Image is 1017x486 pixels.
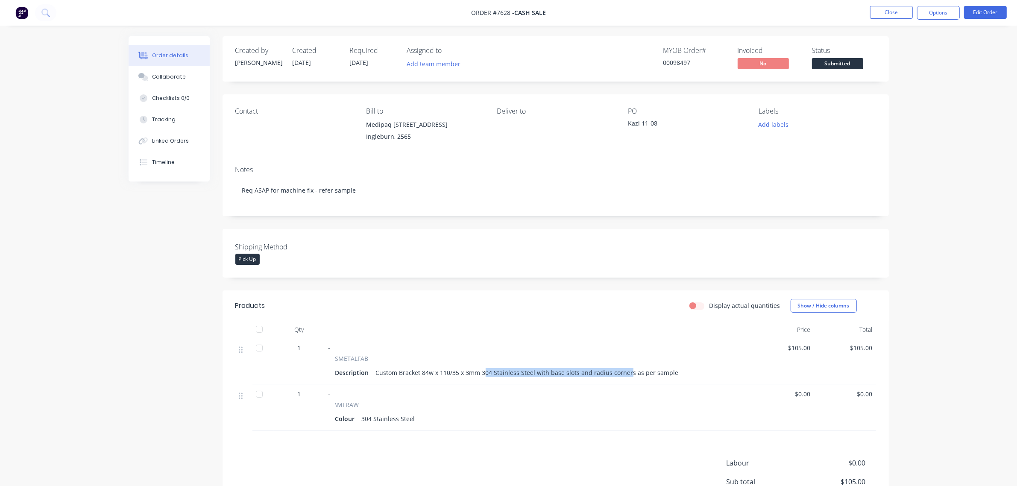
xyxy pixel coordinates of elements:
div: Created [293,47,340,55]
div: Colour [335,413,358,425]
button: Add team member [402,58,465,70]
button: Collaborate [129,66,210,88]
div: PO [628,107,745,115]
div: Collaborate [152,73,186,81]
div: Qty [274,321,325,338]
div: Description [335,366,372,379]
button: Order details [129,45,210,66]
button: Add team member [407,58,465,70]
div: [PERSON_NAME] [235,58,282,67]
span: Submitted [812,58,863,69]
button: Linked Orders [129,130,210,152]
div: Medipaq [STREET_ADDRESS] [366,119,483,131]
span: SMETALFAB [335,354,369,363]
span: [DATE] [293,59,311,67]
div: 00098497 [663,58,727,67]
div: Order details [152,52,188,59]
div: Assigned to [407,47,492,55]
button: Show / Hide columns [791,299,857,313]
div: Kazi 11-08 [628,119,735,131]
button: Timeline [129,152,210,173]
span: - [328,344,331,352]
span: - [328,390,331,398]
div: Labels [759,107,876,115]
button: Options [917,6,960,20]
span: $105.00 [756,343,811,352]
div: MYOB Order # [663,47,727,55]
div: Deliver to [497,107,614,115]
button: Close [870,6,913,19]
div: Medipaq [STREET_ADDRESS]Ingleburn, 2565 [366,119,483,146]
div: Tracking [152,116,176,123]
button: Tracking [129,109,210,130]
span: [DATE] [350,59,369,67]
label: Display actual quantities [709,301,780,310]
div: Timeline [152,158,175,166]
button: Checklists 0/0 [129,88,210,109]
div: Pick Up [235,254,260,265]
div: Required [350,47,397,55]
div: Created by [235,47,282,55]
span: 1 [298,343,301,352]
div: Status [812,47,876,55]
span: \MFRAW [335,400,359,409]
button: Add labels [754,119,793,130]
span: No [738,58,789,69]
div: Contact [235,107,352,115]
div: Price [752,321,814,338]
div: Req ASAP for machine fix - refer sample [235,177,876,203]
div: Ingleburn, 2565 [366,131,483,143]
button: Submitted [812,58,863,71]
span: 1 [298,389,301,398]
span: $0.00 [756,389,811,398]
div: Invoiced [738,47,802,55]
span: $0.00 [818,389,873,398]
span: $105.00 [818,343,873,352]
div: Checklists 0/0 [152,94,190,102]
span: Order #7628 - [471,9,514,17]
button: Edit Order [964,6,1007,19]
span: Labour [727,458,803,468]
div: Linked Orders [152,137,189,145]
div: Total [814,321,876,338]
span: $0.00 [802,458,865,468]
div: Notes [235,166,876,174]
img: Factory [15,6,28,19]
span: Cash Sale [514,9,546,17]
label: Shipping Method [235,242,342,252]
div: Products [235,301,265,311]
div: Custom Bracket 84w x 110/35 x 3mm 304 Stainless Steel with base slots and radius corners as per s... [372,366,682,379]
div: 304 Stainless Steel [358,413,419,425]
div: Bill to [366,107,483,115]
